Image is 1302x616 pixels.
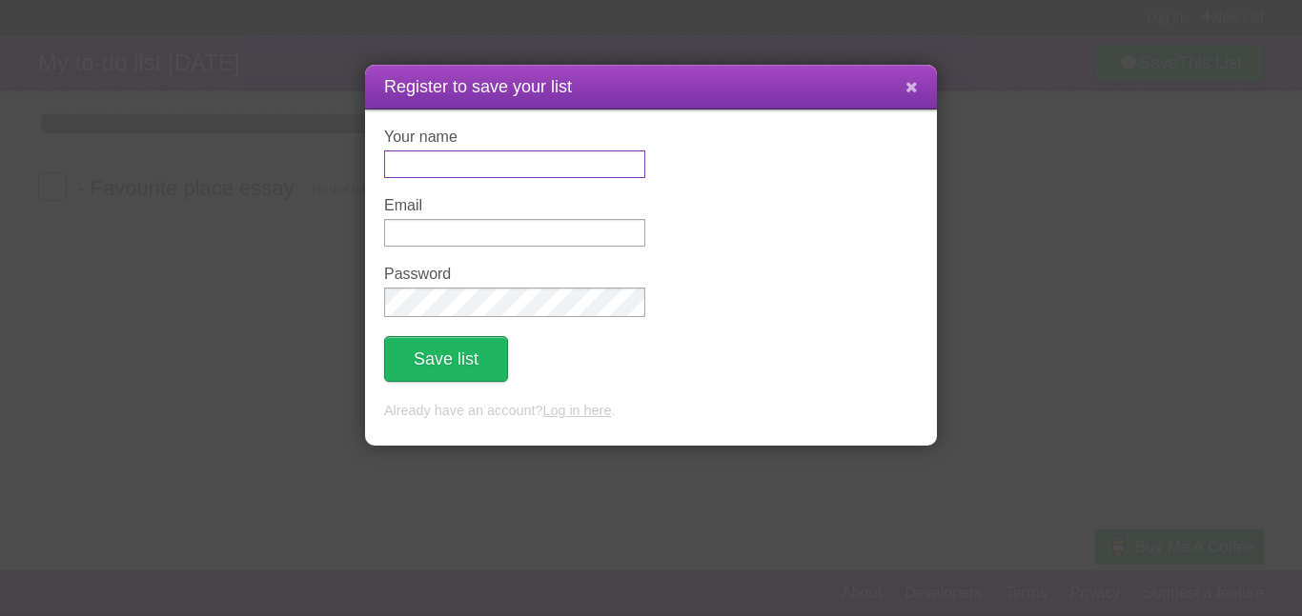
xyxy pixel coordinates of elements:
[384,129,645,146] label: Your name
[542,403,611,418] a: Log in here
[384,336,508,382] button: Save list
[384,74,918,100] h1: Register to save your list
[384,197,645,214] label: Email
[384,401,918,422] p: Already have an account? .
[384,266,645,283] label: Password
